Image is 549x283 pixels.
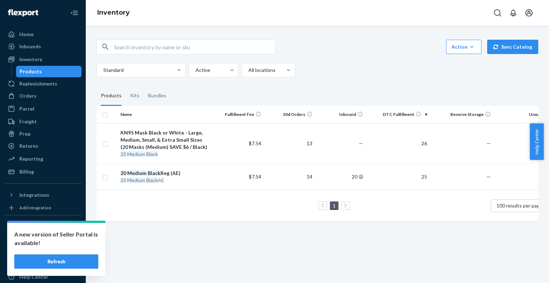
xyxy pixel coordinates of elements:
a: Inbounds [4,41,81,52]
em: Black [146,177,158,183]
span: $7.54 [249,140,261,146]
em: 20 [120,170,126,176]
span: — [486,140,491,146]
div: Freight [19,118,37,125]
span: 100 results per page [496,203,543,209]
td: 26 [366,123,430,164]
th: Fulfillment Fee [213,106,264,123]
div: Orders [19,92,36,99]
a: Billing [4,166,81,177]
td: 13 [264,123,315,164]
div: Kits [130,86,139,106]
span: — [359,140,363,146]
div: Bundles [148,86,166,106]
div: Prep [19,130,30,137]
a: Home [4,29,81,40]
button: Open notifications [506,6,520,20]
em: Black [148,170,160,176]
a: Add Fast Tag [4,235,81,244]
a: Help Center [4,271,81,283]
div: Products [20,68,42,75]
td: 14 [264,164,315,190]
th: Name [118,106,213,123]
a: Inventory [97,9,130,16]
button: Close Navigation [67,6,81,20]
a: Inventory [4,54,81,65]
td: 20 [315,164,366,190]
div: KN95 Mask Black or White - Large, Medium, Small, & Extra Small Sizes (20 Masks (Medium) SAVE $6 /... [120,129,210,151]
div: Returns [19,142,38,150]
em: Medium [127,177,145,183]
em: Black [146,151,158,157]
div: Reg (AE) [120,170,210,177]
em: 20 [120,151,126,157]
span: — [486,174,491,180]
div: Products [101,86,122,106]
div: Billing [19,168,34,175]
button: Action [446,40,481,54]
div: Replenishments [19,80,57,87]
a: Parcel [4,103,81,114]
td: 25 [366,164,430,190]
th: Inbound [315,106,366,123]
div: Integrations [19,191,49,199]
button: Integrations [4,189,81,201]
a: Settings [4,247,81,258]
a: Page 1 is your current page [331,203,337,209]
a: Orders [4,90,81,102]
button: Fast Tags [4,221,81,233]
a: Talk to Support [4,259,81,270]
button: Refresh [14,254,98,269]
p: A new version of Seller Portal is available! [14,230,98,247]
div: AE [120,177,210,184]
th: Reserve Storage [430,106,494,123]
a: Prep [4,128,81,140]
button: Help Center [530,123,544,160]
em: 20 [120,177,126,183]
span: $7.54 [249,174,261,180]
a: Replenishments [4,78,81,89]
button: Open Search Box [490,6,505,20]
a: Reporting [4,153,81,165]
em: Medium [127,170,147,176]
div: Add Integration [19,205,51,211]
div: Parcel [19,105,34,112]
div: Inventory [19,56,42,63]
button: Sync Catalog [487,40,538,54]
th: DTC Fulfillment [366,106,430,123]
ol: breadcrumbs [91,3,135,23]
div: Action [451,43,476,50]
div: Help Center [19,273,48,280]
div: Inbounds [19,43,41,50]
input: Search inventory by name or sku [114,40,275,54]
img: Flexport logo [8,9,38,16]
a: Returns [4,140,81,152]
th: 30d Orders [264,106,315,123]
a: Freight [4,116,81,127]
div: Reporting [19,155,43,162]
button: Open account menu [522,6,536,20]
div: Home [19,31,34,38]
a: Products [16,66,82,77]
em: Medium [127,151,145,157]
a: Add Integration [4,204,81,212]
